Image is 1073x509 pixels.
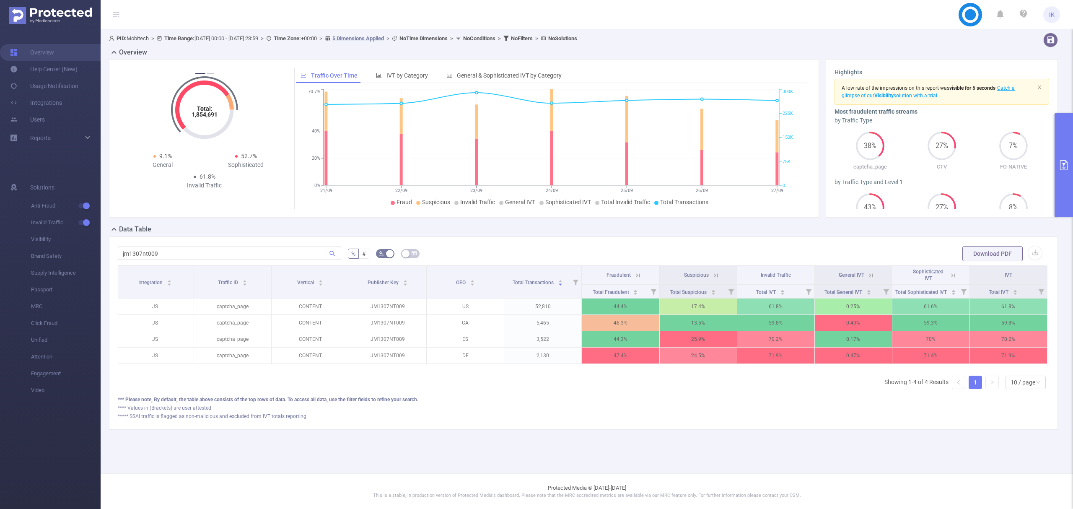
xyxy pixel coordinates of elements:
tspan: 40% [312,129,320,134]
b: visible for 5 seconds [949,85,995,91]
li: Previous Page [952,376,965,389]
i: Filter menu [725,285,737,298]
tspan: 70.7% [308,89,320,95]
p: JM1307NT009 [349,315,426,331]
tspan: 22/09 [395,188,407,193]
div: *** Please note, By default, the table above consists of the top rows of data. To access all data... [118,396,1049,403]
p: CTV [906,163,978,171]
span: A low rate of the impressions on this report [842,85,939,91]
tspan: 20% [312,156,320,161]
span: Total Fraudulent [593,289,630,295]
p: 0.25% [815,299,892,314]
i: Filter menu [958,285,969,298]
p: US [427,299,504,314]
b: Time Range: [164,35,194,42]
span: 61.8% [200,173,215,180]
p: JS [117,299,194,314]
tspan: 300K [783,89,793,95]
span: Total Sophisticated IVT [895,289,948,295]
i: Filter menu [648,285,659,298]
span: Total Invalid Traffic [601,199,650,205]
p: 70% [892,331,969,347]
div: General [121,161,205,169]
i: icon: caret-up [951,288,956,291]
p: 17.4% [660,299,737,314]
span: General & Sophisticated IVT by Category [457,72,562,79]
div: Sort [951,288,956,293]
p: JM1307NT009 [349,299,426,314]
tspan: 0 [783,183,785,188]
div: Invalid Traffic [163,181,246,190]
p: 59.3% [892,315,969,331]
p: CONTENT [272,331,349,347]
p: 0.47% [815,348,892,364]
p: JM1307NT009 [349,331,426,347]
span: > [384,35,392,42]
i: icon: caret-up [470,279,474,281]
p: 61.6% [892,299,969,314]
i: icon: caret-up [780,288,785,291]
span: Total IVT [756,289,777,295]
div: Sort [167,279,172,284]
div: 10 / page [1011,376,1035,389]
p: 61.8% [970,299,1047,314]
p: captcha_page [194,315,271,331]
h2: Data Table [119,224,151,234]
p: 0.49% [815,315,892,331]
span: Total General IVT [824,289,863,295]
i: icon: caret-down [319,282,323,285]
span: Total Transactions [660,199,708,205]
tspan: 75K [783,159,790,164]
p: 5,465 [504,315,581,331]
i: icon: bar-chart [376,73,382,78]
div: Sort [242,279,247,284]
i: icon: bg-colors [379,251,384,256]
span: Fraudulent [606,272,631,278]
span: General IVT [505,199,535,205]
button: Download PDF [962,246,1023,261]
tspan: Total: [197,105,212,112]
div: by Traffic Type and Level 1 [835,178,1049,187]
i: Filter menu [803,285,814,298]
i: icon: table [412,251,417,256]
i: icon: caret-down [711,291,716,294]
b: No Filters [511,35,533,42]
tspan: 24/09 [546,188,558,193]
u: 5 Dimensions Applied [332,35,384,42]
span: Invalid Traffic [460,199,495,205]
h3: Highlights [835,68,1049,77]
i: icon: user [109,36,117,41]
tspan: 150K [783,135,793,140]
b: No Conditions [463,35,495,42]
span: Unified [31,332,101,348]
i: icon: down [1036,380,1041,386]
p: 46.3% [582,315,659,331]
p: ES [427,331,504,347]
b: Visibility [874,93,894,99]
p: JS [117,331,194,347]
p: FO-NATIVE [977,163,1049,171]
b: No Solutions [548,35,577,42]
span: Sophisticated IVT [913,269,943,281]
footer: Protected Media © [DATE]-[DATE] [101,473,1073,509]
span: Reports [30,135,51,141]
i: icon: caret-up [403,279,408,281]
p: 59.8% [737,315,814,331]
i: icon: caret-down [780,291,785,294]
i: icon: caret-up [633,288,638,291]
i: icon: caret-up [319,279,323,281]
span: # [362,250,366,257]
i: icon: caret-down [403,282,408,285]
span: 7% [999,143,1028,149]
div: Sort [1013,288,1018,293]
tspan: 21/09 [320,188,332,193]
span: 8% [999,204,1028,211]
a: Overview [10,44,54,61]
a: Usage Notification [10,78,78,94]
span: Supply Intelligence [31,265,101,281]
i: icon: caret-down [243,282,247,285]
i: icon: left [956,380,961,385]
span: > [258,35,266,42]
p: JS [117,348,194,364]
p: 44.4% [582,299,659,314]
